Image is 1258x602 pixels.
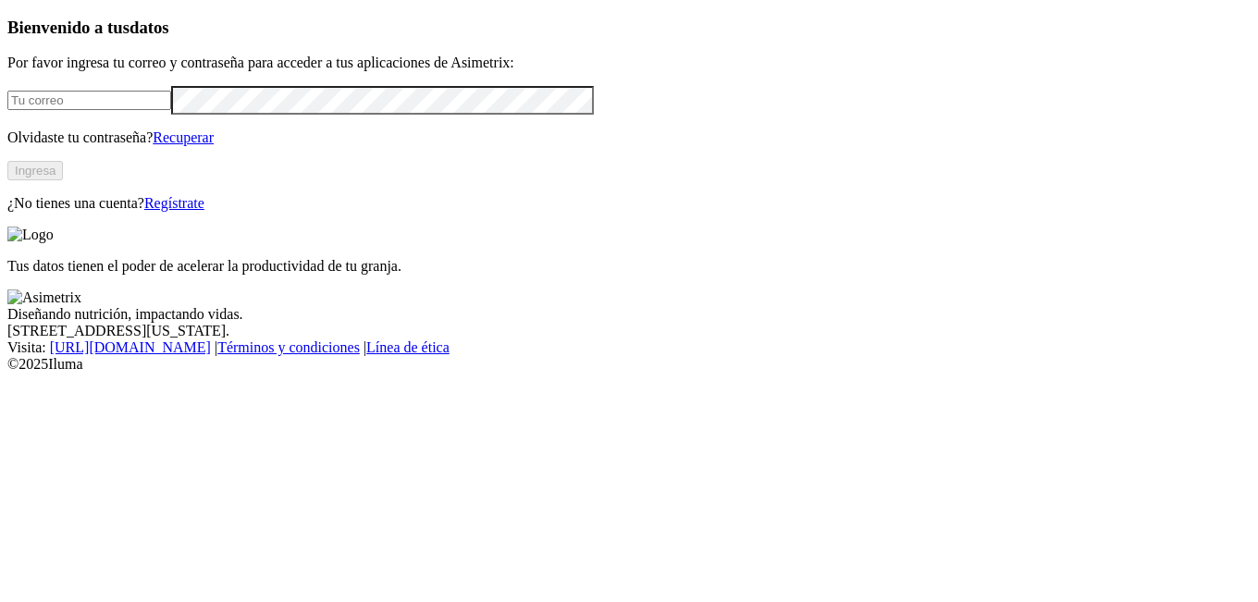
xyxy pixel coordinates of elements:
[50,339,211,355] a: [URL][DOMAIN_NAME]
[7,258,1251,275] p: Tus datos tienen el poder de acelerar la productividad de tu granja.
[7,195,1251,212] p: ¿No tienes una cuenta?
[7,91,171,110] input: Tu correo
[7,18,1251,38] h3: Bienvenido a tus
[7,306,1251,323] div: Diseñando nutrición, impactando vidas.
[7,227,54,243] img: Logo
[7,129,1251,146] p: Olvidaste tu contraseña?
[144,195,204,211] a: Regístrate
[7,323,1251,339] div: [STREET_ADDRESS][US_STATE].
[217,339,360,355] a: Términos y condiciones
[7,289,81,306] img: Asimetrix
[7,339,1251,356] div: Visita : | |
[7,55,1251,71] p: Por favor ingresa tu correo y contraseña para acceder a tus aplicaciones de Asimetrix:
[366,339,450,355] a: Línea de ética
[7,161,63,180] button: Ingresa
[7,356,1251,373] div: © 2025 Iluma
[153,129,214,145] a: Recuperar
[129,18,169,37] span: datos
